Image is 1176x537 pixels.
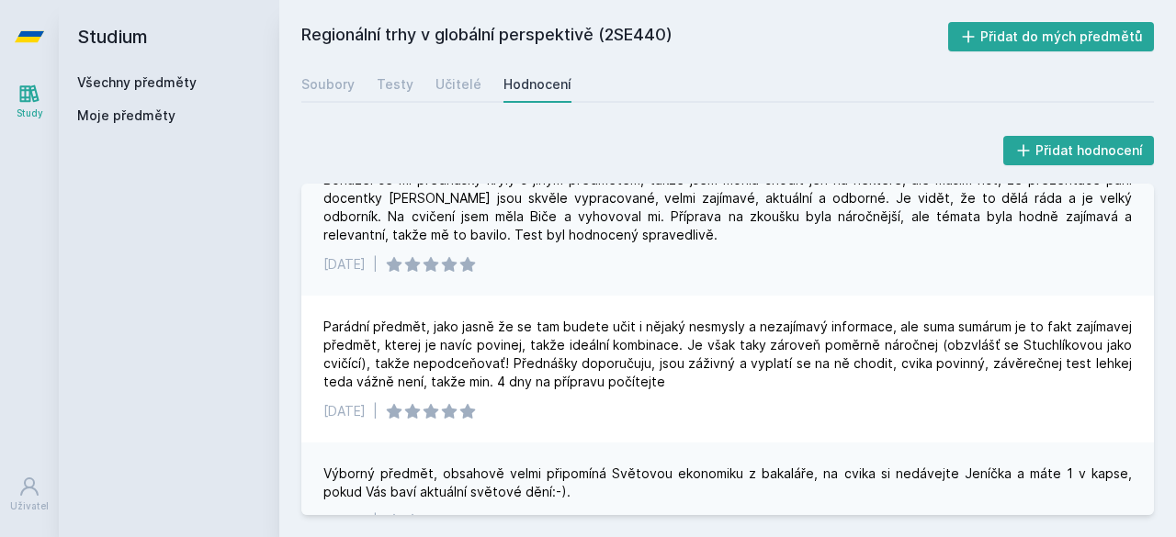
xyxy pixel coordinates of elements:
[1003,136,1155,165] button: Přidat hodnocení
[4,466,55,522] a: Uživatel
[323,402,366,420] div: [DATE]
[503,66,571,103] a: Hodnocení
[323,512,366,531] div: [DATE]
[77,74,197,90] a: Všechny předměty
[323,255,366,274] div: [DATE]
[948,22,1155,51] button: Přidat do mých předmětů
[373,512,378,531] div: |
[301,22,948,51] h2: Regionální trhy v globální perspektivě (2SE440)
[377,66,413,103] a: Testy
[377,75,413,94] div: Testy
[323,318,1132,391] div: Parádní předmět, jako jasně že se tam budete učit i nějaký nesmysly a nezajímavý informace, ale s...
[373,255,378,274] div: |
[435,66,481,103] a: Učitelé
[301,66,355,103] a: Soubory
[301,75,355,94] div: Soubory
[10,499,49,513] div: Uživatel
[323,464,1132,501] div: Výborný předmět, obsahově velmi připomíná Světovou ekonomiku z bakaláře, na cvika si nedávejte Je...
[503,75,571,94] div: Hodnocení
[435,75,481,94] div: Učitelé
[323,171,1132,244] div: Bohužel se mi přednášky kryly s jiným předmětem, takže jsem mohla chodit jen na některé, ale musí...
[4,73,55,129] a: Study
[373,402,378,420] div: |
[17,106,43,120] div: Study
[77,106,175,125] span: Moje předměty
